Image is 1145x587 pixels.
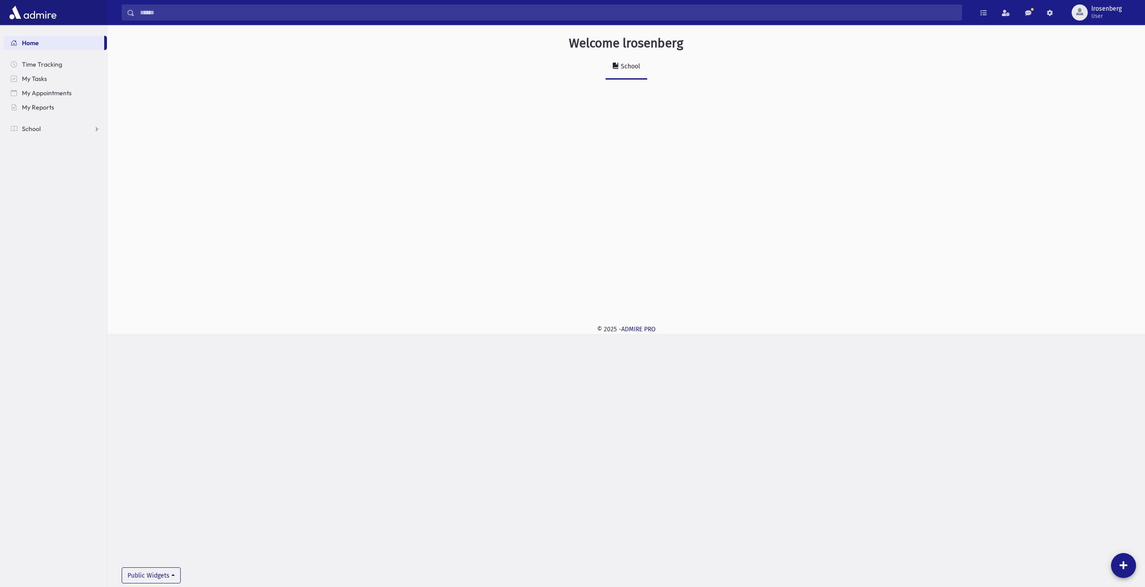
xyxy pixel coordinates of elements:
[1091,5,1122,13] span: lrosenberg
[619,63,640,70] div: School
[22,125,41,133] span: School
[4,122,107,136] a: School
[4,86,107,100] a: My Appointments
[1091,13,1122,20] span: User
[135,4,962,21] input: Search
[569,36,683,51] h3: Welcome lrosenberg
[4,72,107,86] a: My Tasks
[4,57,107,72] a: Time Tracking
[4,36,104,50] a: Home
[606,55,647,80] a: School
[22,103,54,111] span: My Reports
[22,60,62,68] span: Time Tracking
[7,4,59,21] img: AdmirePro
[22,75,47,83] span: My Tasks
[621,325,656,333] a: ADMIRE PRO
[122,567,181,583] button: Public Widgets
[22,39,39,47] span: Home
[4,100,107,114] a: My Reports
[122,325,1131,334] div: © 2025 -
[22,89,72,97] span: My Appointments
